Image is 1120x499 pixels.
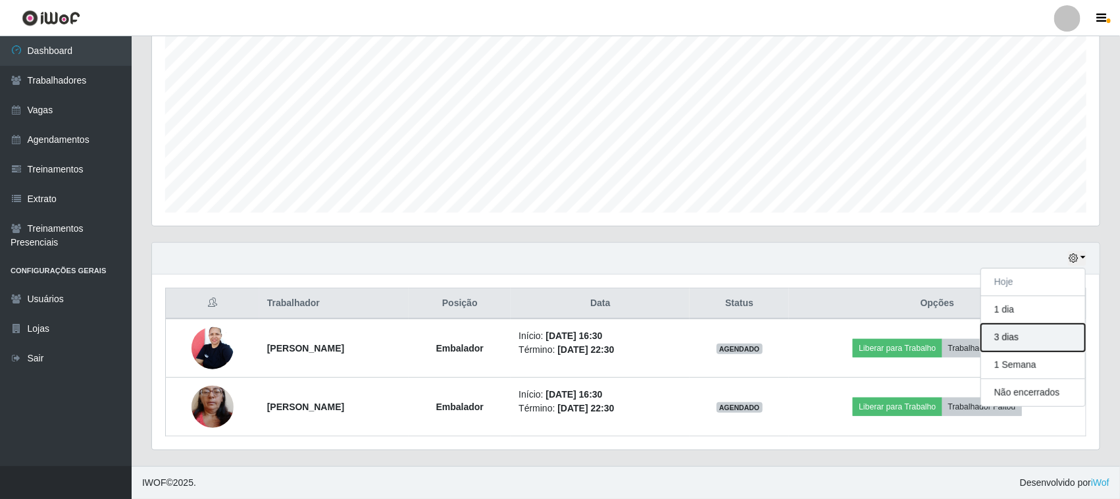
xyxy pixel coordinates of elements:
strong: Embalador [436,343,484,354]
strong: Embalador [436,402,484,412]
th: Status [690,288,789,319]
button: Trabalhador Faltou [942,339,1022,357]
li: Término: [519,402,682,415]
time: [DATE] 22:30 [557,403,614,413]
button: Liberar para Trabalho [853,398,942,416]
img: CoreUI Logo [22,10,80,26]
li: Início: [519,329,682,343]
button: 1 Semana [981,352,1085,379]
img: 1755643695220.jpeg [191,369,234,444]
th: Data [511,288,690,319]
button: Trabalhador Faltou [942,398,1022,416]
span: IWOF [142,477,166,488]
img: 1705883176470.jpeg [191,320,234,376]
time: [DATE] 16:30 [546,330,603,341]
th: Posição [409,288,511,319]
strong: [PERSON_NAME] [267,402,344,412]
strong: [PERSON_NAME] [267,343,344,354]
span: AGENDADO [717,402,763,413]
th: Opções [789,288,1086,319]
time: [DATE] 16:30 [546,389,603,400]
button: 3 dias [981,324,1085,352]
button: Liberar para Trabalho [853,339,942,357]
button: Hoje [981,269,1085,296]
span: © 2025 . [142,476,196,490]
span: AGENDADO [717,344,763,354]
th: Trabalhador [259,288,409,319]
li: Término: [519,343,682,357]
button: Não encerrados [981,379,1085,406]
li: Início: [519,388,682,402]
button: 1 dia [981,296,1085,324]
span: Desenvolvido por [1020,476,1109,490]
time: [DATE] 22:30 [557,344,614,355]
a: iWof [1091,477,1109,488]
